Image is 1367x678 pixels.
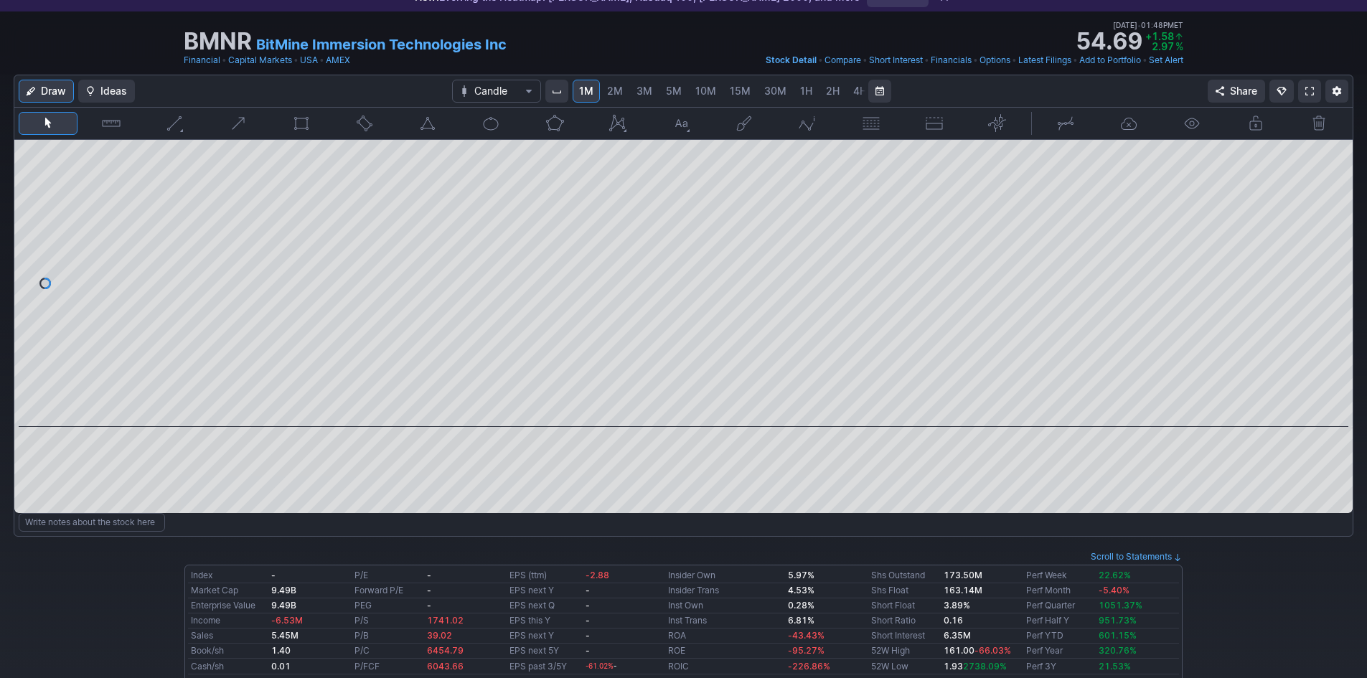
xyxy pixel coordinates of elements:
[1099,600,1142,611] span: 1051.37%
[1298,80,1321,103] a: Fullscreen
[665,583,785,598] td: Insider Trans
[841,112,900,135] button: Fibonacci retracements
[607,85,623,97] span: 2M
[586,600,590,611] b: -
[1152,40,1174,52] span: 2.97
[427,615,464,626] span: 1741.02
[1099,645,1137,656] span: 320.76%
[1023,583,1096,598] td: Perf Month
[588,112,647,135] button: XABCD
[1142,53,1147,67] span: •
[507,568,582,583] td: EPS (ttm)
[871,615,916,626] a: Short Ratio
[256,34,507,55] a: BitMine Immersion Technologies Inc
[868,644,941,659] td: 52W High
[271,585,296,595] b: 9.49B
[1099,615,1137,626] span: 951.73%
[1012,53,1017,67] span: •
[766,55,817,65] span: Stock Detail
[871,600,915,611] a: Short Float
[1208,80,1265,103] button: Share
[507,644,582,659] td: EPS next 5Y
[665,628,785,644] td: ROA
[905,112,964,135] button: Position
[271,615,303,626] span: -6.53M
[788,615,814,626] b: 6.81%
[1269,80,1294,103] button: Explore new features
[924,53,929,67] span: •
[1023,568,1096,583] td: Perf Week
[507,659,582,674] td: EPS past 3/5Y
[847,80,873,103] a: 4H
[586,630,590,641] b: -
[630,80,659,103] a: 3M
[665,598,785,613] td: Inst Own
[1018,53,1071,67] a: Latest Filings
[1099,630,1137,641] span: 601.15%
[19,112,77,135] button: Mouse
[1230,84,1257,98] span: Share
[222,53,227,67] span: •
[636,85,652,97] span: 3M
[788,570,814,580] b: 5.97%
[188,568,268,583] td: Index
[665,613,785,628] td: Inst Trans
[586,570,609,580] span: -2.88
[19,80,74,103] button: Draw
[352,568,424,583] td: P/E
[271,661,291,672] b: 0.01
[427,645,464,656] span: 6454.79
[944,600,970,611] b: 3.89%
[1325,80,1348,103] button: Chart Settings
[586,645,590,656] b: -
[826,85,840,97] span: 2H
[652,112,710,135] button: Text
[1076,30,1142,53] strong: 54.69
[800,85,812,97] span: 1H
[427,661,464,672] span: 6043.66
[271,600,296,611] b: 9.49B
[723,80,757,103] a: 15M
[944,615,963,626] a: 0.16
[715,112,774,135] button: Brush
[427,585,431,595] b: -
[573,80,600,103] a: 1M
[586,662,614,670] span: -61.02%
[968,112,1027,135] button: Anchored VWAP
[825,53,861,67] a: Compare
[973,53,978,67] span: •
[82,112,141,135] button: Measure
[818,53,823,67] span: •
[300,53,318,67] a: USA
[1137,19,1141,32] span: •
[944,570,982,580] b: 173.50M
[819,80,846,103] a: 2H
[868,568,941,583] td: Shs Outstand
[271,630,299,641] b: 5.45M
[41,84,66,98] span: Draw
[188,613,268,628] td: Income
[794,80,819,103] a: 1H
[1099,570,1131,580] span: 22.62%
[689,80,723,103] a: 10M
[1099,585,1129,595] span: -5.40%
[666,85,682,97] span: 5M
[868,583,941,598] td: Shs Float
[778,112,837,135] button: Elliott waves
[1023,613,1096,628] td: Perf Half Y
[1091,551,1182,562] a: Scroll to Statements
[461,112,520,135] button: Ellipse
[944,630,971,641] b: 6.35M
[352,583,424,598] td: Forward P/E
[184,53,220,67] a: Financial
[1036,112,1095,135] button: Drawing mode: Single
[1079,53,1141,67] a: Add to Portfolio
[665,659,785,674] td: ROIC
[271,570,276,580] b: -
[586,615,590,626] b: -
[525,112,584,135] button: Polygon
[788,661,830,672] span: -226.86%
[209,112,268,135] button: Arrow
[452,80,541,103] button: Chart Type
[974,645,1011,656] span: -66.03%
